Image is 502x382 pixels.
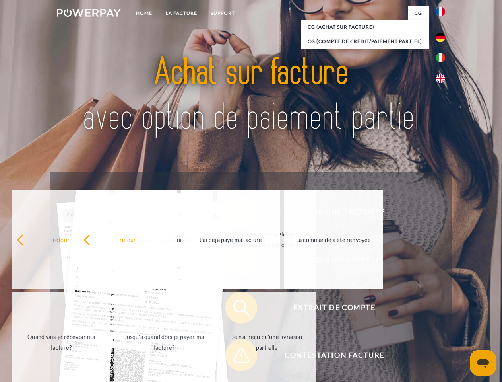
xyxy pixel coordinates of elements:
[159,6,204,20] a: LA FACTURE
[17,331,106,353] div: Quand vais-je recevoir ma facture?
[289,234,378,245] div: La commande a été renvoyée
[129,6,159,20] a: Home
[76,38,426,152] img: title-powerpay_fr.svg
[237,339,432,371] span: Contestation Facture
[83,234,173,245] div: retour
[225,339,432,371] button: Contestation Facture
[225,292,432,324] button: Extrait de compte
[301,34,429,49] a: CG (Compte de crédit/paiement partiel)
[17,234,106,245] div: retour
[237,292,432,324] span: Extrait de compte
[204,6,242,20] a: Support
[301,20,429,34] a: CG (achat sur facture)
[436,33,445,42] img: de
[408,6,429,20] a: CG
[436,74,445,83] img: en
[436,7,445,16] img: fr
[222,331,312,353] div: Je n'ai reçu qu'une livraison partielle
[119,331,209,353] div: Jusqu'à quand dois-je payer ma facture?
[436,53,445,62] img: it
[57,9,121,17] img: logo-powerpay-white.svg
[470,350,496,376] iframe: Bouton de lancement de la fenêtre de messagerie
[186,234,275,245] div: J'ai déjà payé ma facture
